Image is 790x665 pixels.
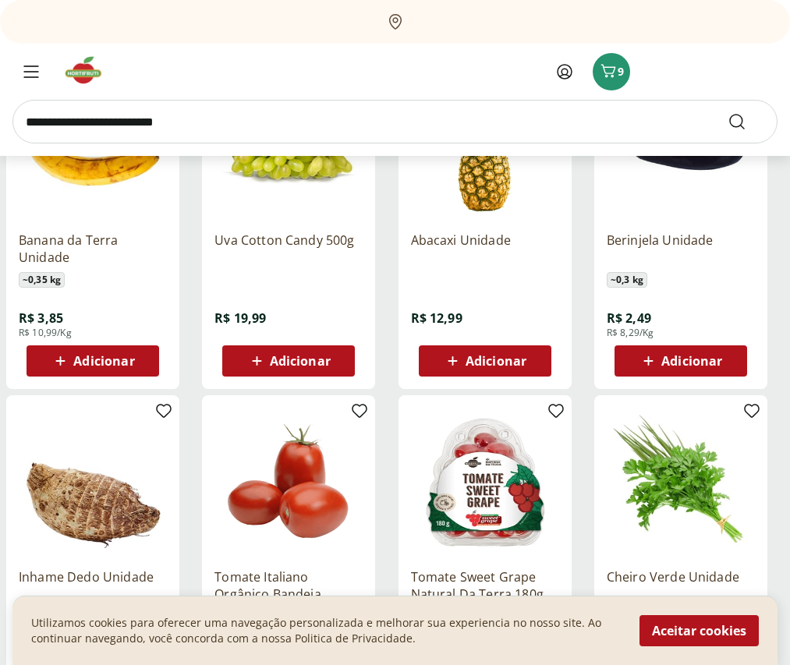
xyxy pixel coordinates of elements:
[618,64,624,79] span: 9
[27,345,159,377] button: Adicionar
[19,408,167,556] img: Inhame Dedo Unidade
[639,615,759,646] button: Aceitar cookies
[607,232,755,266] a: Berinjela Unidade
[270,355,331,367] span: Adicionar
[73,355,134,367] span: Adicionar
[411,232,559,266] a: Abacaxi Unidade
[214,568,363,603] a: Tomate Italiano Orgânico Bandeja
[19,310,63,327] span: R$ 3,85
[607,408,755,556] img: Cheiro Verde Unidade
[19,327,72,339] span: R$ 10,99/Kg
[19,272,65,288] span: ~ 0,35 kg
[661,355,722,367] span: Adicionar
[607,327,654,339] span: R$ 8,29/Kg
[411,408,559,556] img: Tomate Sweet Grape Natural Da Terra 180g
[214,310,266,327] span: R$ 19,99
[607,568,755,603] a: Cheiro Verde Unidade
[31,615,621,646] p: Utilizamos cookies para oferecer uma navegação personalizada e melhorar sua experiencia no nosso ...
[466,355,526,367] span: Adicionar
[593,53,630,90] button: Carrinho
[222,345,355,377] button: Adicionar
[607,310,651,327] span: R$ 2,49
[19,568,167,603] a: Inhame Dedo Unidade
[419,345,551,377] button: Adicionar
[12,53,50,90] button: Menu
[615,345,747,377] button: Adicionar
[214,408,363,556] img: Tomate Italiano Orgânico Bandeja
[62,55,115,86] img: Hortifruti
[19,232,167,266] a: Banana da Terra Unidade
[728,112,765,131] button: Submit Search
[411,310,462,327] span: R$ 12,99
[214,232,363,266] a: Uva Cotton Candy 500g
[411,568,559,603] a: Tomate Sweet Grape Natural Da Terra 180g
[607,272,647,288] span: ~ 0,3 kg
[12,100,778,143] input: search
